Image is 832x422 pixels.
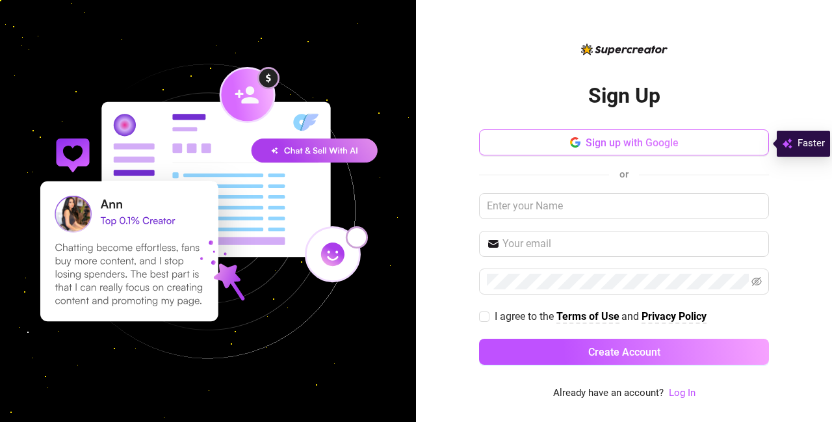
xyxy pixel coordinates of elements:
[619,168,629,180] span: or
[669,386,695,401] a: Log In
[553,386,664,401] span: Already have an account?
[751,276,762,287] span: eye-invisible
[556,310,619,324] a: Terms of Use
[782,136,792,152] img: svg%3e
[479,193,769,219] input: Enter your Name
[502,236,761,252] input: Your email
[798,136,825,152] span: Faster
[642,310,707,324] a: Privacy Policy
[479,129,769,155] button: Sign up with Google
[479,339,769,365] button: Create Account
[588,83,660,109] h2: Sign Up
[621,310,642,323] span: and
[588,346,660,358] span: Create Account
[586,137,679,149] span: Sign up with Google
[581,44,668,55] img: logo-BBDzfeDw.svg
[556,310,619,323] strong: Terms of Use
[669,387,695,399] a: Log In
[495,310,556,323] span: I agree to the
[642,310,707,323] strong: Privacy Policy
